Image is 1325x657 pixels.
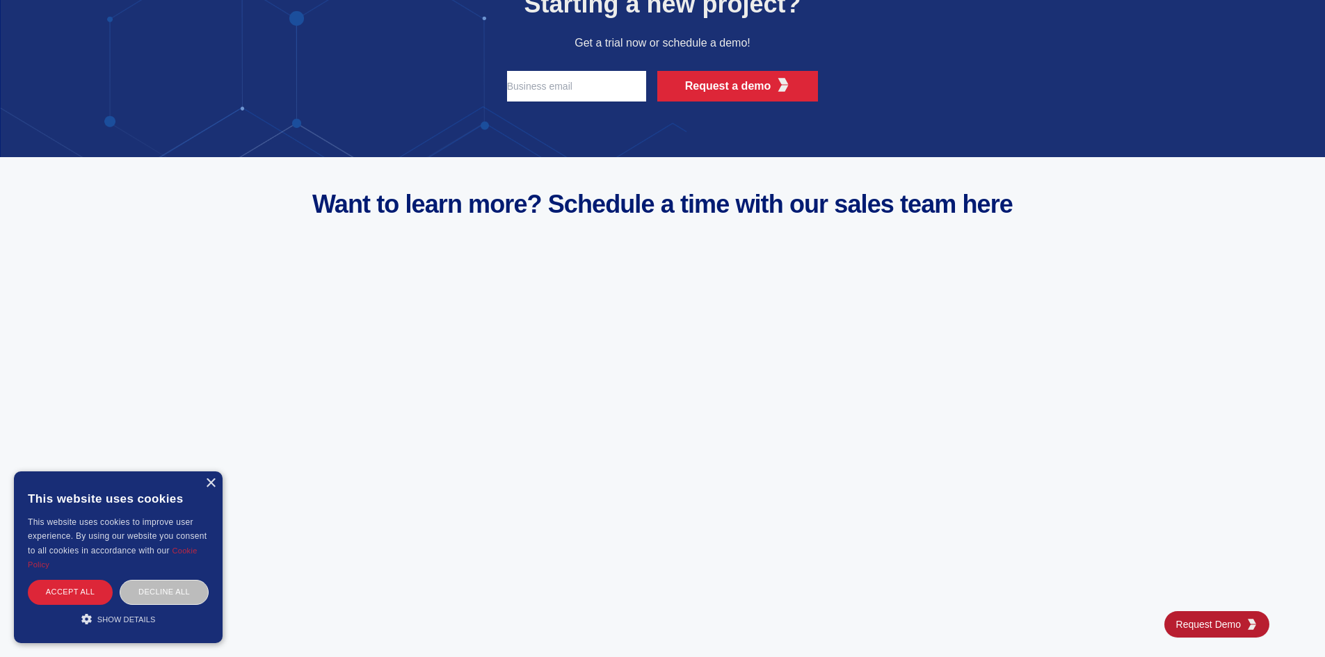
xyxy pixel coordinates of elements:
div: This website uses cookies [28,482,209,515]
p: Request a demo [685,78,771,95]
div: Accept all [28,580,113,604]
img: KGG Fifth Element RED [776,78,790,92]
div: Chat-widget [1255,590,1325,657]
span: Show details [97,615,156,624]
span: This website uses cookies to improve user experience. By using our website you consent to all coo... [28,517,207,555]
div: Show details [28,612,209,626]
a: Cookie Policy [28,546,198,569]
a: Request DemoKGG [1164,611,1269,638]
span: Request Demo [1176,617,1246,631]
input: Business email [507,71,646,102]
div: Close [205,478,216,489]
iframe: Chat Widget [1255,590,1325,657]
button: Request a demoKGG Fifth Element RED [657,71,819,102]
div: Decline all [120,580,209,604]
p: Get a trial now or schedule a demo! [575,35,750,51]
img: KGG [1246,619,1258,630]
